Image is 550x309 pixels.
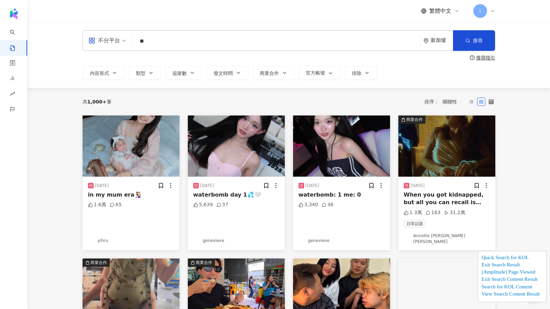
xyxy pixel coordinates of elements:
[8,8,19,19] img: logo icon
[444,209,465,216] div: 31.2萬
[193,236,279,245] a: KOL Avatargenevieve
[83,66,125,80] button: 內容形式
[83,115,180,177] img: post-image
[482,269,543,276] div: [Amplitude] Page Viewed
[443,96,463,107] span: 關聯性
[473,38,483,43] span: 搜尋
[479,7,481,15] span: I
[411,183,425,189] div: [DATE]
[453,30,495,51] button: 搜尋
[216,201,228,208] div: 37
[260,70,279,76] span: 商業合作
[193,236,202,245] img: KOL Avatar
[299,201,318,208] div: 3,340
[10,25,23,52] a: search
[431,37,453,43] div: 新加坡
[476,55,495,60] div: 搜尋指引
[299,66,341,80] button: 官方帳號
[404,235,412,243] img: KOL Avatar
[406,116,423,123] div: 商業合作
[404,220,426,228] span: 日常話題
[165,66,202,80] button: 追蹤數
[398,115,495,177] img: post-image
[352,70,362,76] span: 排除
[252,66,294,80] button: 商業合作
[95,183,109,189] div: [DATE]
[429,7,451,15] span: 繁體中文
[293,115,390,177] img: post-image
[482,276,543,284] div: Exit Search Content Result
[482,284,543,291] div: Search for KOL Content
[90,259,107,266] div: 商業合作
[470,55,475,60] span: question-circle
[172,70,187,76] span: 追蹤數
[87,99,107,104] span: 1,000+
[88,201,106,208] div: 1.6萬
[404,233,490,245] a: KOL AvatarAnnette [PERSON_NAME] [PERSON_NAME]
[206,66,248,80] button: 發文時間
[345,66,377,80] button: 排除
[110,201,122,208] div: 65
[196,259,212,266] div: 商業合作
[425,209,441,216] div: 163
[193,201,213,208] div: 5,639
[299,236,307,245] img: KOL Avatar
[88,35,120,46] div: 不分平台
[404,191,490,207] div: When you got kidnapped, but all you can recall is being…. a ✨passenger princess✨ #SeriousleeUnser...
[306,70,325,76] span: 官方帳號
[88,236,96,245] img: KOL Avatar
[88,236,174,245] a: KOL Avataryihru
[482,291,543,298] div: View Search Content Result
[305,183,320,189] div: [DATE]
[200,183,214,189] div: [DATE]
[423,38,429,43] span: environment
[424,96,467,107] div: 排序：
[136,70,145,76] span: 類型
[90,70,109,76] span: 內容形式
[88,191,174,199] div: in my mum era🧏🏻‍♀️
[83,99,111,104] div: 共 筆
[482,262,543,269] div: Exit Search Result
[404,209,422,216] div: 1.3萬
[214,70,233,76] span: 發文時間
[322,201,334,208] div: 36
[482,255,543,262] div: Quick Search for KOL
[299,191,385,199] div: waterbomb: 1 me: 0
[10,87,15,102] span: rise
[398,115,495,177] button: 商業合作
[129,66,161,80] button: 類型
[88,37,95,44] span: appstore
[193,191,279,199] div: waterbomb day 1💦🤍
[299,236,385,245] a: KOL Avatargenevieve
[188,115,285,177] img: post-image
